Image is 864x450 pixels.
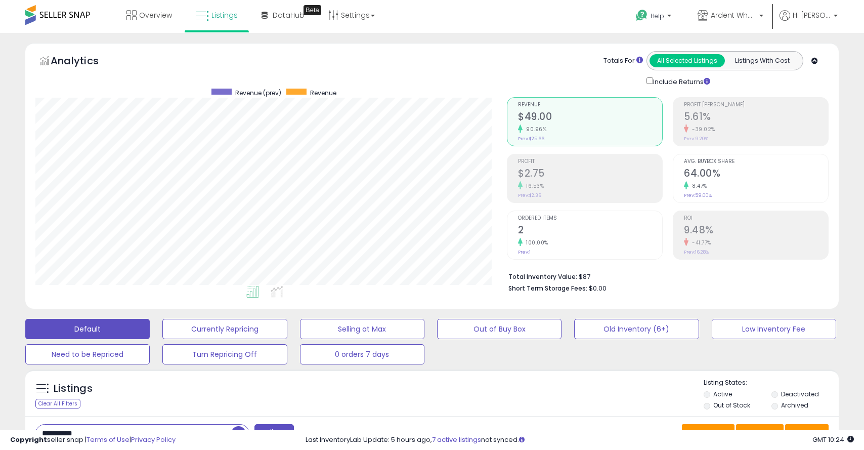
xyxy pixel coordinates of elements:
[635,9,648,22] i: Get Help
[518,102,662,108] span: Revenue
[523,239,548,247] small: 100.00%
[713,401,750,410] label: Out of Stock
[10,435,176,445] div: seller snap | |
[684,168,828,181] h2: 64.00%
[10,435,47,444] strong: Copyright
[508,284,587,293] b: Short Term Storage Fees:
[211,10,238,20] span: Listings
[780,10,838,33] a: Hi [PERSON_NAME]
[781,401,808,410] label: Archived
[712,319,836,339] button: Low Inventory Fee
[518,159,662,165] span: Profit
[35,399,80,408] div: Clear All Filters
[684,136,708,142] small: Prev: 9.20%
[589,283,607,293] span: $0.00
[518,216,662,221] span: Ordered Items
[711,10,756,20] span: Ardent Wholesale
[684,224,828,238] h2: 9.48%
[743,428,774,438] span: Columns
[812,435,854,444] span: 2025-08-11 10:24 GMT
[628,2,681,33] a: Help
[51,54,118,70] h5: Analytics
[684,249,709,255] small: Prev: 16.28%
[684,102,828,108] span: Profit [PERSON_NAME]
[437,319,561,339] button: Out of Buy Box
[651,12,664,20] span: Help
[639,75,722,87] div: Include Returns
[518,168,662,181] h2: $2.75
[518,224,662,238] h2: 2
[793,10,831,20] span: Hi [PERSON_NAME]
[304,5,321,15] div: Tooltip anchor
[523,126,546,133] small: 90.96%
[518,249,531,255] small: Prev: 1
[310,89,336,97] span: Revenue
[603,56,643,66] div: Totals For
[162,319,287,339] button: Currently Repricing
[688,126,715,133] small: -39.02%
[523,182,544,190] small: 16.53%
[518,111,662,125] h2: $49.00
[781,390,819,398] label: Deactivated
[724,54,800,67] button: Listings With Cost
[139,10,172,20] span: Overview
[713,390,732,398] label: Active
[688,182,707,190] small: 8.47%
[650,54,725,67] button: All Selected Listings
[306,435,854,445] div: Last InventoryLab Update: 5 hours ago, not synced.
[54,382,93,396] h5: Listings
[508,272,577,281] b: Total Inventory Value:
[273,10,305,20] span: DataHub
[684,159,828,165] span: Avg. Buybox Share
[508,270,821,282] li: $87
[518,136,544,142] small: Prev: $25.66
[684,216,828,221] span: ROI
[432,435,481,444] a: 7 active listings
[235,89,281,97] span: Revenue (prev)
[785,424,829,441] button: Actions
[300,344,424,364] button: 0 orders 7 days
[162,344,287,364] button: Turn Repricing Off
[300,319,424,339] button: Selling at Max
[682,424,735,441] button: Save View
[704,378,839,388] p: Listing States:
[574,319,699,339] button: Old Inventory (6+)
[736,424,784,441] button: Columns
[25,344,150,364] button: Need to be Repriced
[254,424,294,442] button: Filters
[684,111,828,125] h2: 5.61%
[688,239,711,247] small: -41.77%
[518,192,541,198] small: Prev: $2.36
[684,192,712,198] small: Prev: 59.00%
[25,319,150,339] button: Default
